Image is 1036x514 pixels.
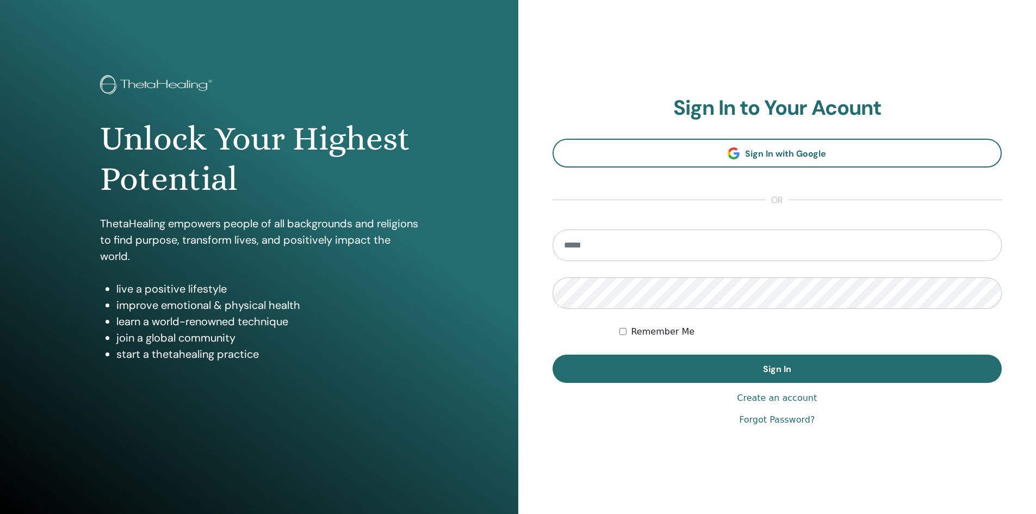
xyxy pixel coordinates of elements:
[553,355,1002,383] button: Sign In
[116,297,418,313] li: improve emotional & physical health
[553,96,1002,121] h2: Sign In to Your Acount
[116,281,418,297] li: live a positive lifestyle
[100,119,418,200] h1: Unlock Your Highest Potential
[619,325,1002,338] div: Keep me authenticated indefinitely or until I manually logout
[631,325,694,338] label: Remember Me
[763,363,791,375] span: Sign In
[116,330,418,346] li: join a global community
[745,148,826,159] span: Sign In with Google
[553,139,1002,168] a: Sign In with Google
[737,392,817,405] a: Create an account
[739,413,815,426] a: Forgot Password?
[100,215,418,264] p: ThetaHealing empowers people of all backgrounds and religions to find purpose, transform lives, a...
[766,194,789,207] span: or
[116,313,418,330] li: learn a world-renowned technique
[116,346,418,362] li: start a thetahealing practice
